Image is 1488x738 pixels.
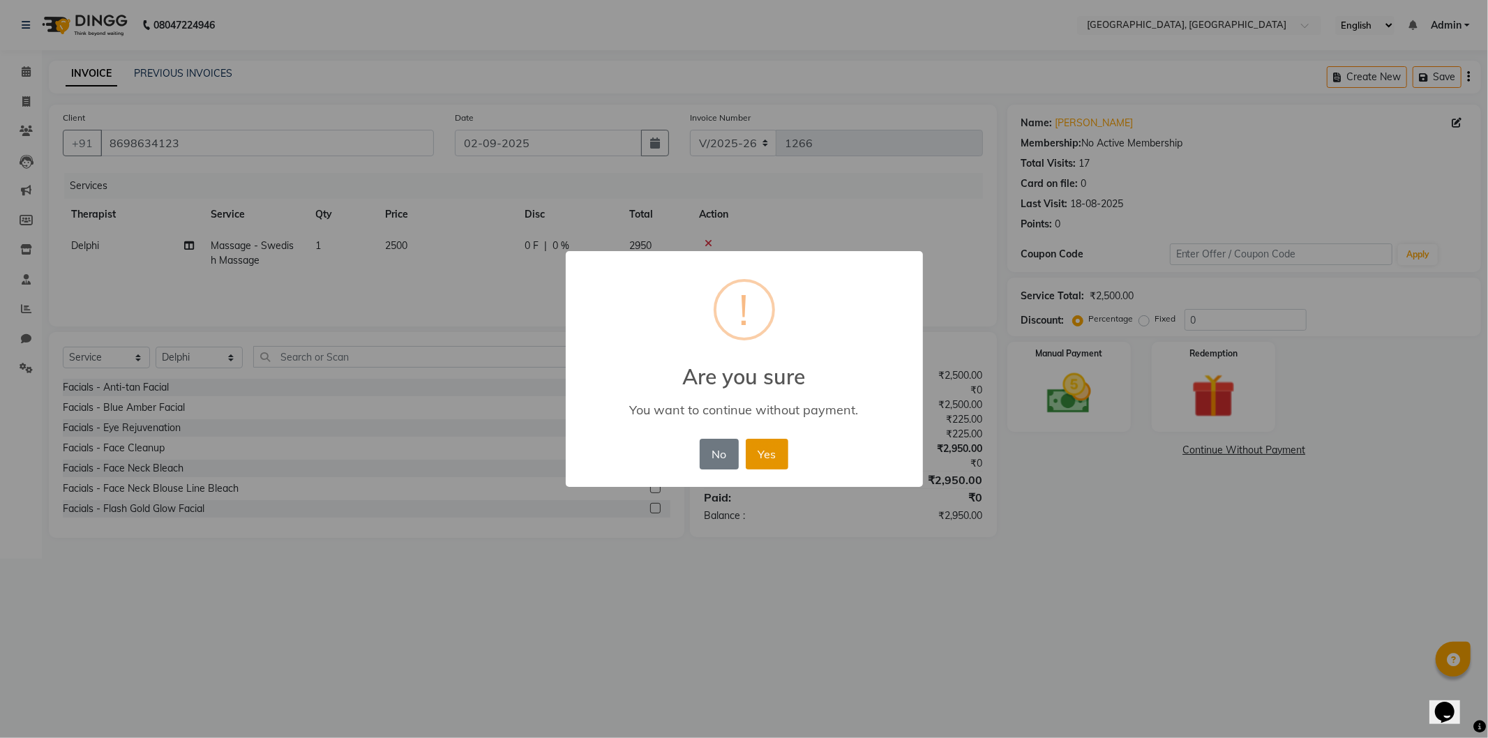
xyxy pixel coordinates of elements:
[739,282,749,338] div: !
[700,439,739,469] button: No
[1429,682,1474,724] iframe: chat widget
[566,347,923,389] h2: Are you sure
[585,402,902,418] div: You want to continue without payment.
[746,439,788,469] button: Yes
